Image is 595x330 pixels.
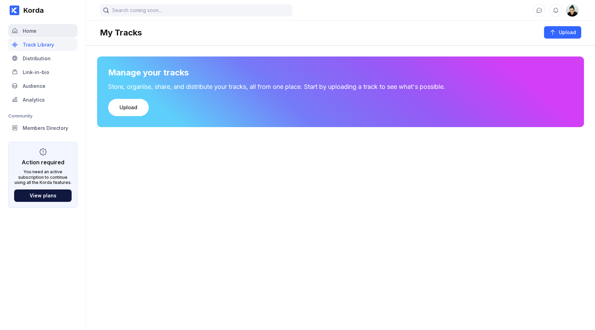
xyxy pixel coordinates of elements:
button: View plans [14,189,72,202]
div: Analytics [23,97,45,103]
div: Korda [19,6,44,14]
div: You need an active subscription to continue using all the Korda features. [14,169,72,185]
div: Distribution [23,55,51,61]
div: Store, organise, share, and distribute your tracks, all from one place. Start by uploading a trac... [108,83,573,91]
a: Distribution [8,52,77,65]
a: Link-in-bio [8,65,77,79]
img: AGNmyxZHtTlc8GVKNjqmfSvzYYAsq95YADgnZvcmrq72=s96-c [566,4,578,17]
a: Track Library [8,38,77,52]
a: Home [8,24,77,38]
div: View plans [30,193,56,198]
a: Members Directory [8,121,77,135]
a: Audience [8,79,77,93]
div: Upload [119,104,137,111]
div: Upload [556,29,576,36]
div: Home [23,28,36,34]
div: Manage your tracks [108,68,573,78]
div: Members Directory [23,125,68,131]
div: Link-in-bio [23,69,49,75]
div: NOAH [566,4,578,17]
div: Audience [23,83,45,89]
button: Upload [108,99,149,116]
div: Track Library [23,42,54,48]
a: Analytics [8,93,77,107]
div: My Tracks [100,28,142,38]
div: Action required [22,159,64,166]
button: Upload [544,26,581,39]
div: Community [8,113,77,118]
input: Search coming soon... [100,4,293,17]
